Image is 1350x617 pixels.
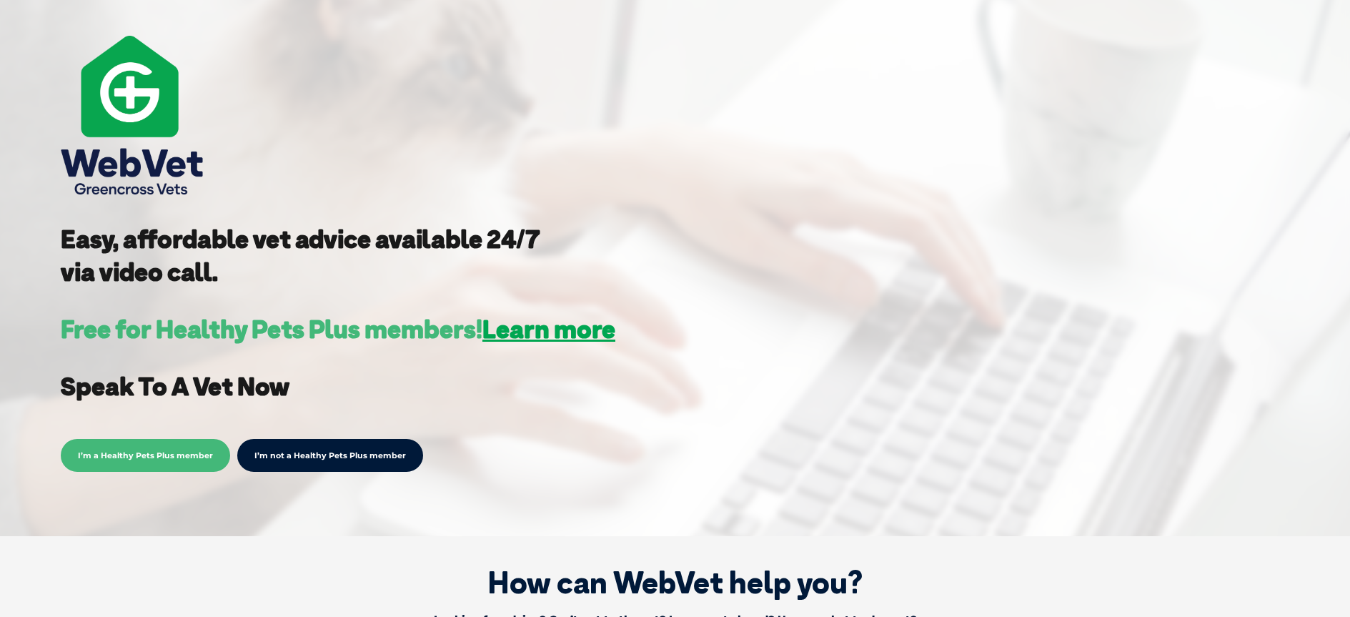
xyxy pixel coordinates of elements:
[61,439,230,472] span: I’m a Healthy Pets Plus member
[21,565,1329,601] h1: How can WebVet help you?
[237,439,423,472] a: I’m not a Healthy Pets Plus member
[61,317,615,342] h3: Free for Healthy Pets Plus members!
[482,313,615,345] a: Learn more
[61,223,540,287] strong: Easy, affordable vet advice available 24/7 via video call.
[61,370,289,402] strong: Speak To A Vet Now
[61,448,230,461] a: I’m a Healthy Pets Plus member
